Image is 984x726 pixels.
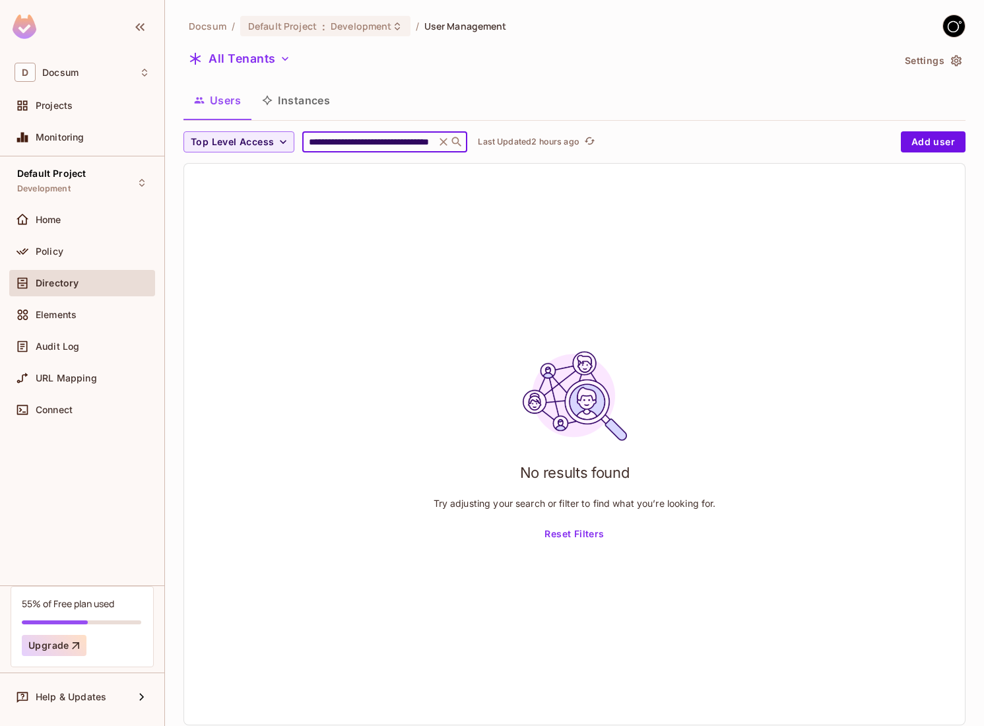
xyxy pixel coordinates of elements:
[36,310,77,320] span: Elements
[331,20,391,32] span: Development
[183,48,296,69] button: All Tenants
[42,67,79,78] span: Workspace: Docsum
[232,20,235,32] li: /
[183,84,251,117] button: Users
[36,692,106,702] span: Help & Updates
[36,214,61,225] span: Home
[416,20,419,32] li: /
[434,497,716,510] p: Try adjusting your search or filter to find what you’re looking for.
[900,50,966,71] button: Settings
[36,278,79,288] span: Directory
[424,20,507,32] span: User Management
[17,183,71,194] span: Development
[36,132,84,143] span: Monitoring
[15,63,36,82] span: D
[36,246,63,257] span: Policy
[478,137,579,147] p: Last Updated 2 hours ago
[943,15,965,37] img: GitStart-Docsum
[539,524,609,545] button: Reset Filters
[520,463,630,482] h1: No results found
[22,635,86,656] button: Upgrade
[36,100,73,111] span: Projects
[36,341,79,352] span: Audit Log
[584,135,595,148] span: refresh
[189,20,226,32] span: the active workspace
[36,373,97,383] span: URL Mapping
[251,84,341,117] button: Instances
[582,134,598,150] button: refresh
[248,20,317,32] span: Default Project
[579,134,598,150] span: Click to refresh data
[321,21,326,32] span: :
[17,168,86,179] span: Default Project
[13,15,36,39] img: SReyMgAAAABJRU5ErkJggg==
[22,597,114,610] div: 55% of Free plan used
[901,131,966,152] button: Add user
[183,131,294,152] button: Top Level Access
[36,405,73,415] span: Connect
[191,134,274,150] span: Top Level Access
